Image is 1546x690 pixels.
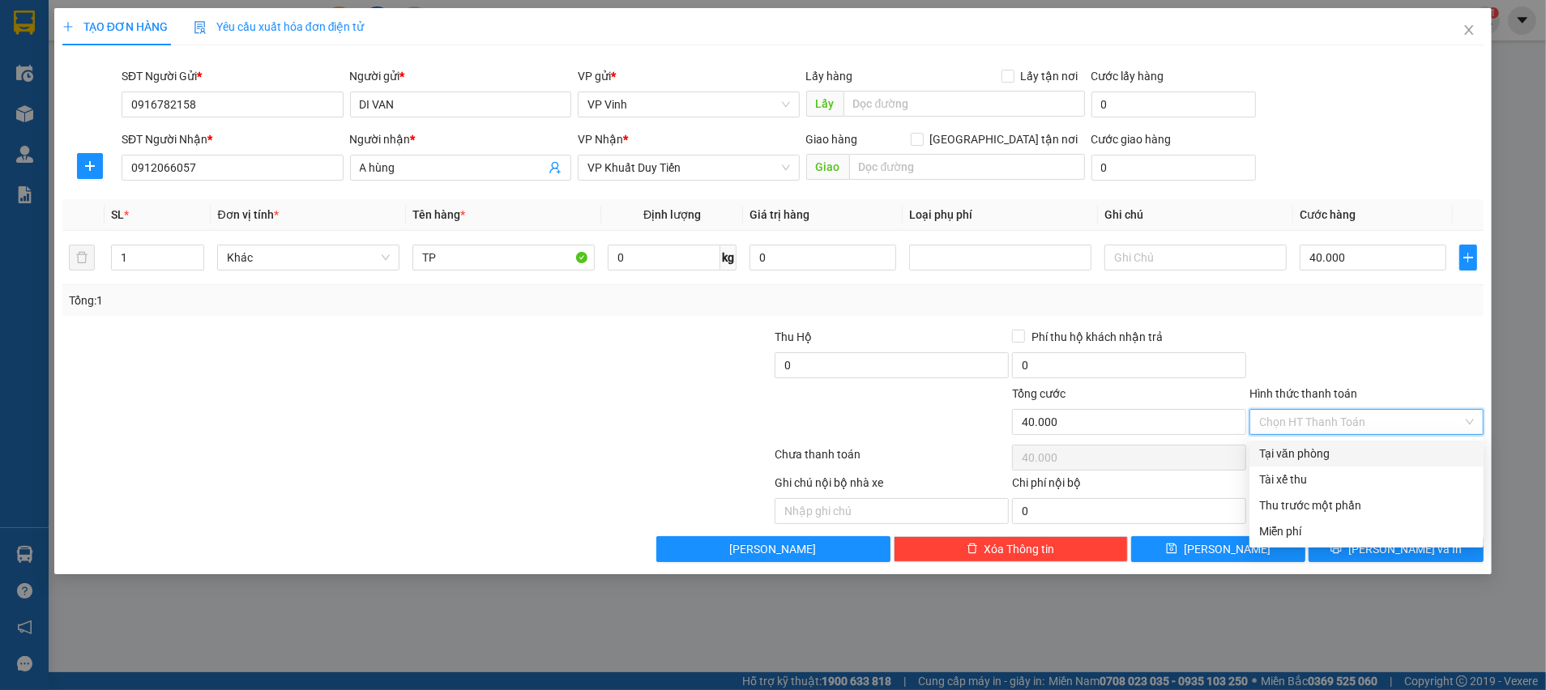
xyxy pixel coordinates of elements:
[1166,543,1177,556] span: save
[578,67,800,85] div: VP gửi
[806,91,843,117] span: Lấy
[122,67,344,85] div: SĐT Người Gửi
[849,154,1085,180] input: Dọc đường
[750,245,896,270] input: 0
[775,498,1009,524] input: Nhập ghi chú
[1104,245,1287,270] input: Ghi Chú
[1330,543,1342,556] span: printer
[587,92,790,117] span: VP Vinh
[903,199,1098,231] th: Loại phụ phí
[62,20,168,33] span: TẠO ĐƠN HÀNG
[1014,67,1085,85] span: Lấy tận nơi
[1300,208,1356,221] span: Cước hàng
[194,21,207,34] img: icon
[412,245,595,270] input: VD: Bàn, Ghế
[1131,536,1306,562] button: save[PERSON_NAME]
[1012,474,1246,498] div: Chi phí nội bộ
[78,160,102,172] span: plus
[984,540,1055,558] span: Xóa Thông tin
[656,536,890,562] button: [PERSON_NAME]
[122,130,344,148] div: SĐT Người Nhận
[1463,23,1476,36] span: close
[194,20,365,33] span: Yêu cầu xuất hóa đơn điện tử
[350,130,572,148] div: Người nhận
[1259,445,1474,462] div: Tại văn phòng
[1259,471,1474,488] div: Tài xế thu
[1259,522,1474,540] div: Miễn phí
[750,208,809,221] span: Giá trị hàng
[1025,328,1169,346] span: Phí thu hộ khách nhận trả
[1098,199,1293,231] th: Ghi chú
[62,21,74,32] span: plus
[1446,8,1492,53] button: Close
[806,154,849,180] span: Giao
[643,208,701,221] span: Định lượng
[894,536,1128,562] button: deleteXóa Thông tin
[730,540,817,558] span: [PERSON_NAME]
[806,70,853,83] span: Lấy hàng
[1184,540,1271,558] span: [PERSON_NAME]
[587,155,790,180] span: VP Khuất Duy Tiến
[549,161,562,174] span: user-add
[111,208,124,221] span: SL
[1460,251,1476,264] span: plus
[1348,540,1462,558] span: [PERSON_NAME] và In
[1259,496,1474,514] div: Thu trước một phần
[1091,70,1164,83] label: Cước lấy hàng
[69,245,95,270] button: delete
[350,67,572,85] div: Người gửi
[1091,133,1172,146] label: Cước giao hàng
[1091,92,1256,117] input: Cước lấy hàng
[227,245,390,270] span: Khác
[806,133,858,146] span: Giao hàng
[1091,155,1256,181] input: Cước giao hàng
[1459,245,1477,270] button: plus
[217,208,278,221] span: Đơn vị tính
[720,245,737,270] span: kg
[412,208,465,221] span: Tên hàng
[1309,536,1484,562] button: printer[PERSON_NAME] và In
[924,130,1085,148] span: [GEOGRAPHIC_DATA] tận nơi
[69,292,597,309] div: Tổng: 1
[843,91,1085,117] input: Dọc đường
[967,543,978,556] span: delete
[1249,387,1357,400] label: Hình thức thanh toán
[578,133,623,146] span: VP Nhận
[775,330,812,343] span: Thu Hộ
[1012,387,1066,400] span: Tổng cước
[775,474,1009,498] div: Ghi chú nội bộ nhà xe
[77,153,103,179] button: plus
[773,445,1010,474] div: Chưa thanh toán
